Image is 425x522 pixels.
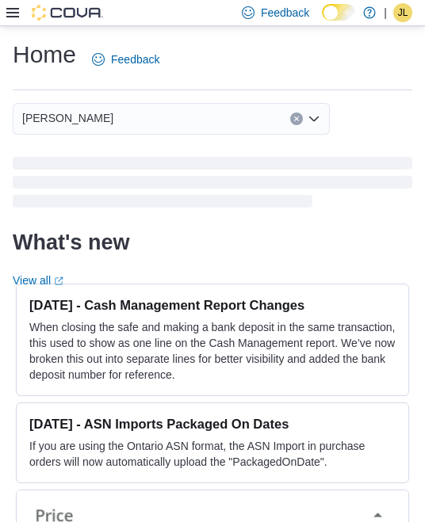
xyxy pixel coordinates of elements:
[393,3,412,22] div: Jenefer Luchies
[322,4,355,21] input: Dark Mode
[398,3,408,22] span: JL
[54,276,63,286] svg: External link
[13,274,63,287] a: View allExternal link
[308,112,320,125] button: Open list of options
[111,51,159,67] span: Feedback
[29,416,396,432] h3: [DATE] - ASN Imports Packaged On Dates
[13,230,129,255] h2: What's new
[22,109,113,128] span: [PERSON_NAME]
[29,297,396,313] h3: [DATE] - Cash Management Report Changes
[32,5,103,21] img: Cova
[384,3,387,22] p: |
[13,160,412,211] span: Loading
[290,112,303,125] button: Clear input
[29,319,396,383] p: When closing the safe and making a bank deposit in the same transaction, this used to show as one...
[261,5,309,21] span: Feedback
[13,39,76,70] h1: Home
[29,438,396,470] p: If you are using the Ontario ASN format, the ASN Import in purchase orders will now automatically...
[86,44,166,75] a: Feedback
